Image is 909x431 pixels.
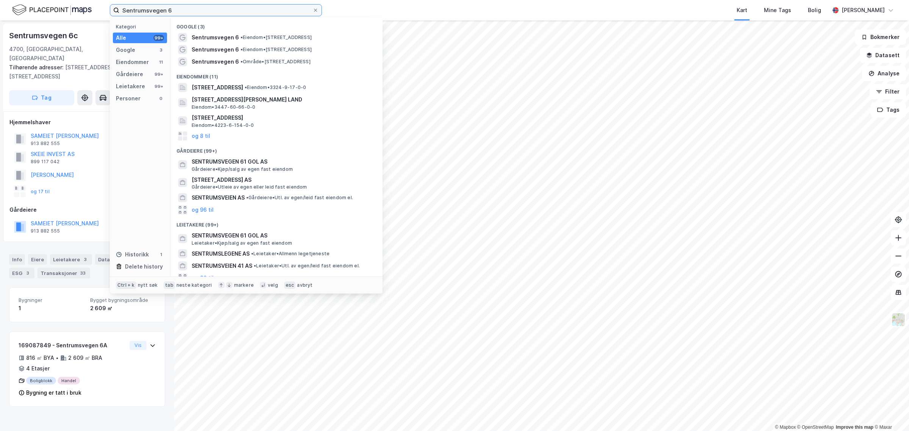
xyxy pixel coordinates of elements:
span: • [254,263,256,269]
div: Mine Tags [764,6,791,15]
div: Leietakere [116,82,145,91]
span: Gårdeiere • Kjøp/salg av egen fast eiendom [192,166,293,172]
div: [PERSON_NAME] [842,6,885,15]
div: Hjemmelshaver [9,118,165,127]
div: Datasett [95,254,123,265]
span: Bygget bygningsområde [90,297,156,303]
div: Delete history [125,262,163,271]
div: Kart [737,6,747,15]
button: og 96 til [192,273,214,283]
span: SENTRUMSVEGEN 61 GOL AS [192,231,373,240]
span: • [251,251,253,256]
div: avbryt [297,282,312,288]
div: 0 [158,95,164,102]
span: Sentrumsvegen 6 [192,45,239,54]
div: markere [234,282,254,288]
div: Gårdeiere [9,205,165,214]
div: Eiere [28,254,47,265]
span: [STREET_ADDRESS] [192,83,243,92]
button: Tag [9,90,74,105]
div: 3 [24,269,31,277]
span: Leietaker • Utl. av egen/leid fast eiendom el. [254,263,360,269]
div: Gårdeiere (99+) [170,142,383,156]
div: Bygning er tatt i bruk [26,388,81,397]
span: • [241,59,243,64]
div: Alle [116,33,126,42]
div: Bolig [808,6,821,15]
button: Analyse [862,66,906,81]
span: [STREET_ADDRESS] [192,113,373,122]
div: 2 609 ㎡ BRA [68,353,102,362]
div: • [56,355,59,361]
div: Eiendommer [116,58,149,67]
div: 99+ [153,35,164,41]
div: Gårdeiere [116,70,143,79]
div: Leietakere (99+) [170,216,383,230]
div: Personer [116,94,141,103]
div: 913 882 555 [31,141,60,147]
div: tab [164,281,175,289]
span: SENTRUMSVEIEN AS [192,193,245,202]
div: 99+ [153,83,164,89]
span: [STREET_ADDRESS] AS [192,175,373,184]
div: Kategori [116,24,167,30]
span: Eiendom • [STREET_ADDRESS] [241,34,312,41]
div: Kontrollprogram for chat [871,395,909,431]
div: 1 [19,304,84,313]
span: [STREET_ADDRESS][PERSON_NAME] LAND [192,95,373,104]
span: Område • [STREET_ADDRESS] [241,59,311,65]
div: Transaksjoner [37,268,90,278]
div: 899 117 042 [31,159,59,165]
span: • [241,34,243,40]
button: Bokmerker [855,30,906,45]
span: Gårdeiere • Utleie av egen eller leid fast eiendom [192,184,307,190]
div: ESG [9,268,34,278]
img: Z [891,312,906,327]
span: • [246,195,248,200]
span: Gårdeiere • Utl. av egen/leid fast eiendom el. [246,195,353,201]
div: Info [9,254,25,265]
a: OpenStreetMap [797,425,834,430]
div: Leietakere [50,254,92,265]
div: Sentrumsvegen 6c [9,30,80,42]
div: 1 [158,251,164,258]
div: nytt søk [138,282,158,288]
div: 3 [81,256,89,263]
span: Leietaker • Kjøp/salg av egen fast eiendom [192,240,292,246]
span: Bygninger [19,297,84,303]
button: Filter [870,84,906,99]
div: Google [116,45,135,55]
div: 816 ㎡ BYA [26,353,54,362]
div: Eiendommer (11) [170,68,383,81]
span: Eiendom • 4223-6-154-0-0 [192,122,254,128]
div: 33 [79,269,87,277]
span: Sentrumsvegen 6 [192,33,239,42]
input: Søk på adresse, matrikkel, gårdeiere, leietakere eller personer [119,5,312,16]
iframe: Chat Widget [871,395,909,431]
span: Eiendom • 3447-60-66-0-0 [192,104,255,110]
button: og 96 til [192,205,214,214]
div: 4700, [GEOGRAPHIC_DATA], [GEOGRAPHIC_DATA] [9,45,127,63]
div: [STREET_ADDRESS], [STREET_ADDRESS] [9,63,159,81]
div: neste kategori [176,282,212,288]
div: Google (3) [170,18,383,31]
span: • [241,47,243,52]
div: 11 [158,59,164,65]
span: Tilhørende adresser: [9,64,65,70]
div: 3 [158,47,164,53]
span: Eiendom • 3324-9-17-0-0 [245,84,306,91]
div: velg [268,282,278,288]
span: Sentrumsvegen 6 [192,57,239,66]
div: 913 882 555 [31,228,60,234]
button: Vis [130,341,147,350]
span: • [245,84,247,90]
img: logo.f888ab2527a4732fd821a326f86c7f29.svg [12,3,92,17]
div: Historikk [116,250,149,259]
span: Leietaker • Allmenn legetjeneste [251,251,330,257]
button: og 8 til [192,131,210,141]
span: SENTRUMSVEGEN 61 GOL AS [192,157,373,166]
div: 4 Etasjer [26,364,50,373]
div: 2 609 ㎡ [90,304,156,313]
span: Eiendom • [STREET_ADDRESS] [241,47,312,53]
span: SENTRUMSLEGENE AS [192,249,250,258]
